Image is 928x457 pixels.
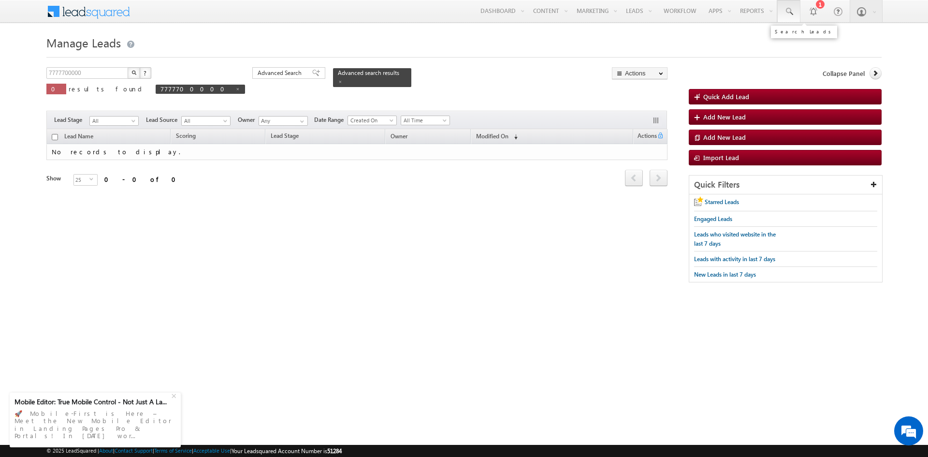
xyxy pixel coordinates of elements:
[74,175,89,185] span: 25
[46,144,667,160] td: No records to display.
[90,117,136,125] span: All
[694,255,775,263] span: Leads with activity in last 7 days
[634,131,657,143] span: Actions
[625,170,643,186] span: prev
[104,174,182,185] div: 0 - 0 of 0
[266,131,304,143] a: Lead Stage
[258,69,304,77] span: Advanced Search
[160,85,231,93] span: 7777700000
[703,113,746,121] span: Add New Lead
[401,116,447,125] span: All Time
[650,170,667,186] span: next
[510,133,518,141] span: (sorted descending)
[46,35,121,50] span: Manage Leads
[348,116,397,125] a: Created On
[295,117,307,126] a: Show All Items
[694,231,776,247] span: Leads who visited website in the last 7 days
[140,67,151,79] button: ?
[14,407,176,442] div: 🚀 Mobile-First is Here – Meet the New Mobile Editor in Landing Pages Pro & Portals! In [DATE] wor...
[193,447,230,454] a: Acceptable Use
[51,85,61,93] span: 0
[703,92,749,101] span: Quick Add Lead
[650,171,667,186] a: next
[823,69,865,78] span: Collapse Panel
[476,133,508,140] span: Modified On
[176,132,196,139] span: Scoring
[703,153,739,162] span: Import Lead
[391,133,407,140] span: Owner
[327,447,342,455] span: 51284
[471,131,522,143] a: Modified On (sorted descending)
[52,134,58,140] input: Check all records
[46,174,66,183] div: Show
[171,131,201,143] a: Scoring
[46,446,342,456] span: © 2025 LeadSquared | | | | |
[314,116,348,124] span: Date Range
[625,171,643,186] a: prev
[612,67,667,79] button: Actions
[169,389,181,401] div: +
[694,215,732,222] span: Engaged Leads
[703,133,746,141] span: Add New Lead
[14,398,170,406] div: Mobile Editor: True Mobile Control - Not Just A La...
[689,176,882,194] div: Quick Filters
[69,85,145,93] span: results found
[694,271,756,278] span: New Leads in last 7 days
[54,116,89,124] span: Lead Stage
[89,177,97,181] span: select
[182,117,228,125] span: All
[271,132,299,139] span: Lead Stage
[238,116,259,124] span: Owner
[59,131,98,144] a: Lead Name
[154,447,192,454] a: Terms of Service
[146,116,181,124] span: Lead Source
[259,116,308,126] input: Type to Search
[401,116,450,125] a: All Time
[338,69,399,76] span: Advanced search results
[99,447,113,454] a: About
[181,116,231,126] a: All
[705,198,739,206] span: Starred Leads
[775,29,833,34] div: Search Leads
[144,69,148,77] span: ?
[89,116,139,126] a: All
[131,70,136,75] img: Search
[348,116,394,125] span: Created On
[232,447,342,455] span: Your Leadsquared Account Number is
[115,447,153,454] a: Contact Support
